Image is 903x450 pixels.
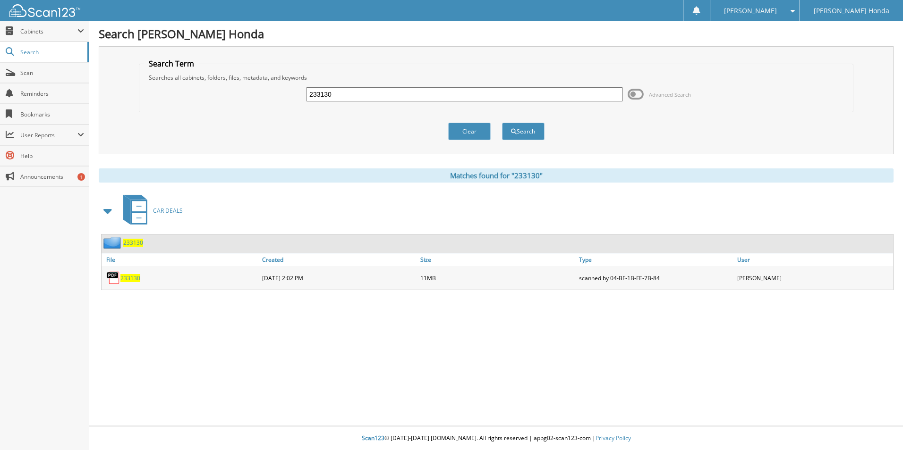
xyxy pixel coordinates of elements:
span: [PERSON_NAME] [724,8,777,14]
button: Clear [448,123,491,140]
h1: Search [PERSON_NAME] Honda [99,26,894,42]
span: Bookmarks [20,110,84,118]
a: 233130 [123,239,143,247]
span: Advanced Search [649,91,691,98]
a: File [102,253,260,266]
span: Announcements [20,173,84,181]
span: CAR DEALS [153,207,183,215]
div: [DATE] 2:02 PM [260,268,418,287]
a: Size [418,253,576,266]
div: © [DATE]-[DATE] [DOMAIN_NAME]. All rights reserved | appg02-scan123-com | [89,427,903,450]
a: Type [577,253,735,266]
a: Created [260,253,418,266]
div: scanned by 04-BF-1B-FE-7B-84 [577,268,735,287]
div: Searches all cabinets, folders, files, metadata, and keywords [144,74,848,82]
a: CAR DEALS [118,192,183,229]
div: [PERSON_NAME] [735,268,893,287]
div: 1 [77,173,85,181]
img: scan123-logo-white.svg [9,4,80,17]
a: User [735,253,893,266]
div: Matches found for "233130" [99,168,894,183]
button: Search [502,123,545,140]
span: Scan123 [362,434,384,442]
img: PDF.png [106,271,120,285]
legend: Search Term [144,58,199,69]
a: Privacy Policy [596,434,631,442]
img: folder2.png [103,237,123,249]
span: Cabinets [20,27,77,35]
span: User Reports [20,131,77,139]
span: Help [20,152,84,160]
span: Search [20,48,83,56]
a: 233130 [120,274,140,282]
span: Reminders [20,90,84,98]
span: [PERSON_NAME] Honda [814,8,889,14]
span: Scan [20,69,84,77]
div: 11MB [418,268,576,287]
